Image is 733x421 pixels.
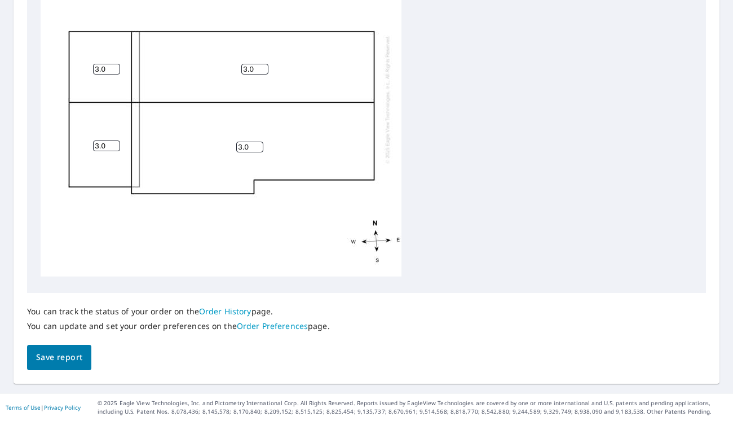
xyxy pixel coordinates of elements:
[36,350,82,365] span: Save report
[27,345,91,370] button: Save report
[27,321,330,331] p: You can update and set your order preferences on the page.
[6,404,41,411] a: Terms of Use
[6,404,81,411] p: |
[237,321,308,331] a: Order Preferences
[44,404,81,411] a: Privacy Policy
[199,306,251,317] a: Order History
[98,399,727,416] p: © 2025 Eagle View Technologies, Inc. and Pictometry International Corp. All Rights Reserved. Repo...
[27,306,330,317] p: You can track the status of your order on the page.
